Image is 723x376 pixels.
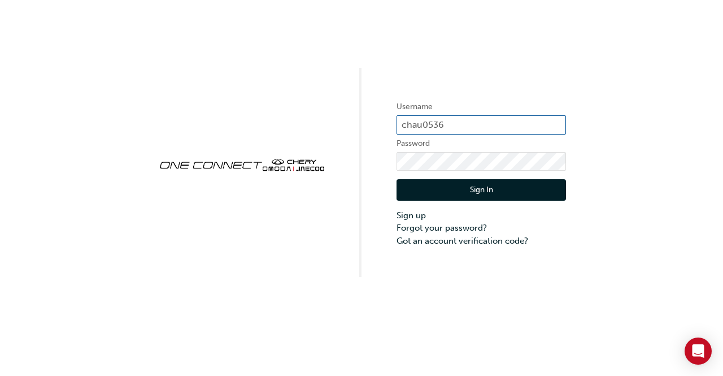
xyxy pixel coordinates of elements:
label: Password [397,137,566,150]
label: Username [397,100,566,114]
a: Got an account verification code? [397,235,566,248]
input: Username [397,115,566,135]
img: oneconnect [157,149,326,179]
button: Sign In [397,179,566,201]
a: Forgot your password? [397,222,566,235]
a: Sign up [397,209,566,222]
div: Open Intercom Messenger [685,338,712,365]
